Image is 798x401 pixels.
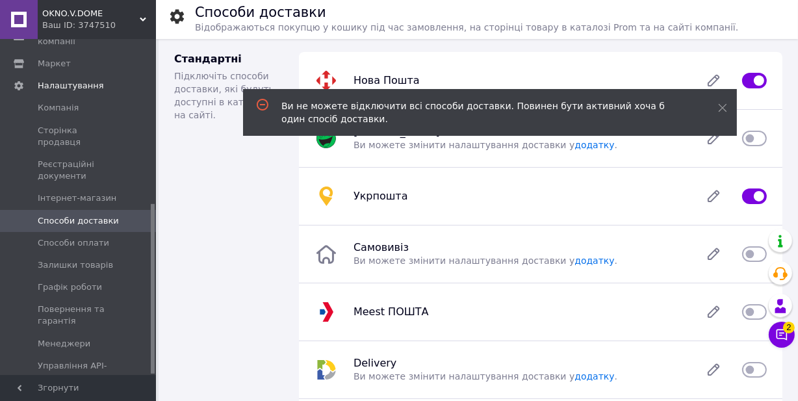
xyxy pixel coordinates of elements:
span: Ви можете змінити налаштування доставки у . [354,255,617,266]
a: додатку [574,371,614,382]
span: Компанія [38,102,79,114]
div: Ви не можете відключити всі способи доставки. Повинен бути активний хоча б один спосіб доставки. [281,99,686,125]
span: Налаштування [38,80,104,92]
span: OKNO.V.DOME [42,8,140,19]
span: Реєстраційні документи [38,159,120,182]
span: Укрпошта [354,190,408,202]
button: Чат з покупцем2 [769,322,795,348]
span: Meest ПОШТА [354,305,429,318]
span: Управління API-токенами [38,360,120,383]
h1: Способи доставки [195,5,326,20]
a: додатку [574,255,614,266]
span: Підключіть способи доставки, які будуть доступні в каталозі та на сайті. [174,71,282,120]
span: Ви можете змінити налаштування доставки у . [354,371,617,382]
span: Менеджери [38,338,90,350]
a: додатку [574,140,614,150]
span: Способи оплати [38,237,109,249]
span: Самовивіз [354,241,409,253]
span: Сторінка продавця [38,125,120,148]
span: 2 [783,322,795,333]
span: Залишки товарів [38,259,113,271]
span: Стандартні [174,53,242,65]
span: Відображаються покупцю у кошику під час замовлення, на сторінці товару в каталозі Prom та на сайт... [195,22,738,32]
span: Маркет [38,58,71,70]
span: Повернення та гарантія [38,304,120,327]
span: Інтернет-магазин [38,192,116,204]
span: Графік роботи [38,281,102,293]
span: Delivery [354,357,396,369]
span: Ви можете змінити налаштування доставки у . [354,140,617,150]
span: Способи доставки [38,215,119,227]
div: Ваш ID: 3747510 [42,19,156,31]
